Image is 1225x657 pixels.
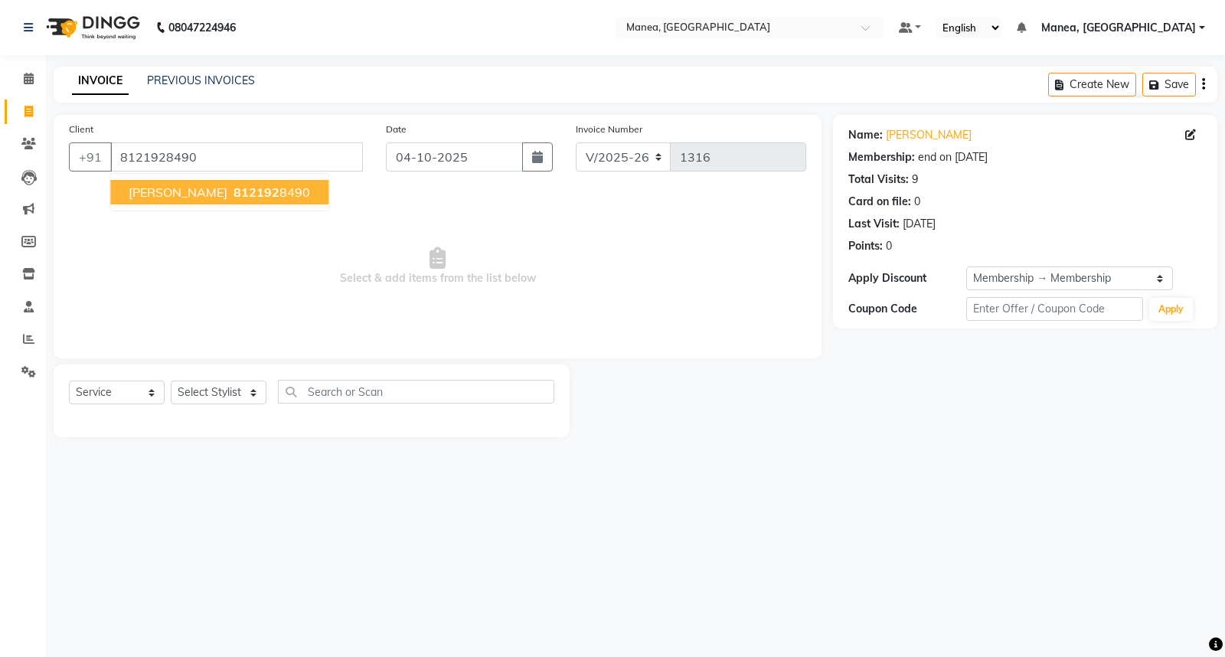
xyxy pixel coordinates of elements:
[848,216,900,232] div: Last Visit:
[168,6,236,49] b: 08047224946
[1048,73,1136,96] button: Create New
[903,216,936,232] div: [DATE]
[230,185,310,200] ngb-highlight: 8490
[848,270,966,286] div: Apply Discount
[886,238,892,254] div: 0
[848,301,966,317] div: Coupon Code
[1041,20,1196,36] span: Manea, [GEOGRAPHIC_DATA]
[234,185,279,200] span: 812192
[1142,73,1196,96] button: Save
[129,185,227,200] span: [PERSON_NAME]
[69,142,112,172] button: +91
[848,127,883,143] div: Name:
[72,67,129,95] a: INVOICE
[110,142,363,172] input: Search by Name/Mobile/Email/Code
[886,127,972,143] a: [PERSON_NAME]
[914,194,920,210] div: 0
[147,74,255,87] a: PREVIOUS INVOICES
[848,194,911,210] div: Card on file:
[69,123,93,136] label: Client
[918,149,988,165] div: end on [DATE]
[39,6,144,49] img: logo
[848,172,909,188] div: Total Visits:
[966,297,1143,321] input: Enter Offer / Coupon Code
[848,149,915,165] div: Membership:
[848,238,883,254] div: Points:
[278,380,554,404] input: Search or Scan
[1149,298,1193,321] button: Apply
[912,172,918,188] div: 9
[69,190,806,343] span: Select & add items from the list below
[576,123,642,136] label: Invoice Number
[386,123,407,136] label: Date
